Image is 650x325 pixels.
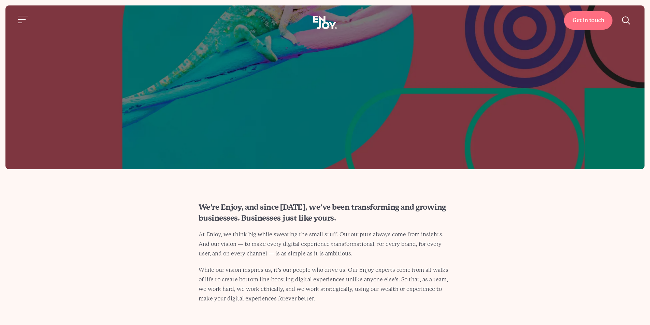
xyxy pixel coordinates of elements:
button: Site navigation [16,12,31,27]
a: Get in touch [564,11,612,30]
p: While our vision inspires us, it’s our people who drive us. Our Enjoy experts come from all walks... [199,265,452,304]
h2: We’re Enjoy, and since [DATE], we’ve been transforming and growing businesses. Businesses just li... [199,202,452,224]
button: Site search [619,13,634,28]
p: At Enjoy, we think big while sweating the small stuff. Our outputs always come from insights. And... [199,230,452,258]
